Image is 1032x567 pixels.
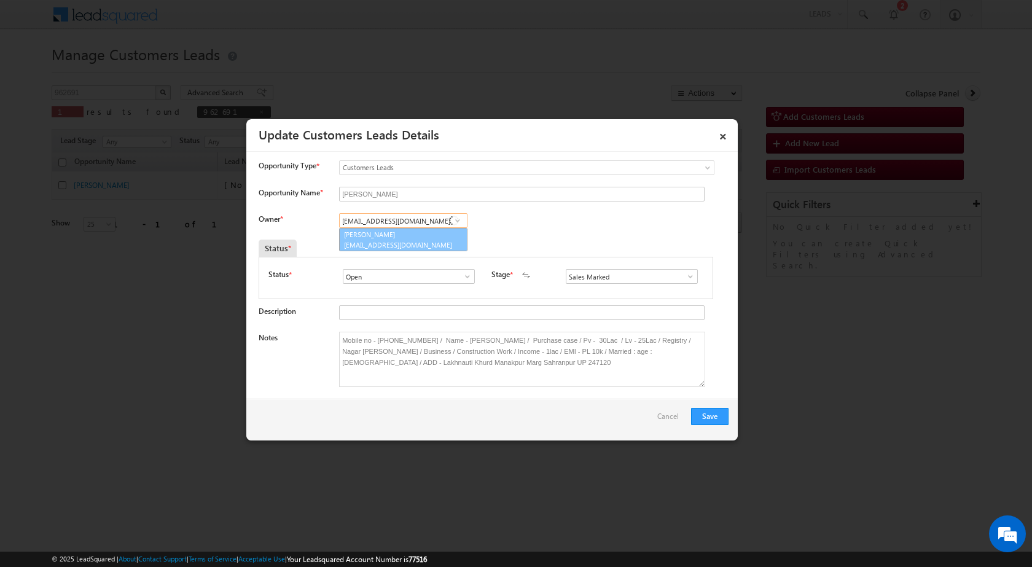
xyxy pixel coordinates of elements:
[657,408,685,431] a: Cancel
[189,555,237,563] a: Terms of Service
[259,307,296,316] label: Description
[259,214,283,224] label: Owner
[119,555,136,563] a: About
[491,269,510,280] label: Stage
[340,162,664,173] span: Customers Leads
[287,555,427,564] span: Your Leadsquared Account Number is
[339,228,467,251] a: [PERSON_NAME]
[456,270,472,283] a: Show All Items
[344,240,455,249] span: [EMAIL_ADDRESS][DOMAIN_NAME]
[259,160,316,171] span: Opportunity Type
[16,114,224,368] textarea: Type your message and hit 'Enter'
[64,65,206,80] div: Chat with us now
[339,160,714,175] a: Customers Leads
[679,270,695,283] a: Show All Items
[408,555,427,564] span: 77516
[138,555,187,563] a: Contact Support
[339,213,467,228] input: Type to Search
[238,555,285,563] a: Acceptable Use
[691,408,729,425] button: Save
[167,378,223,395] em: Start Chat
[450,214,465,227] a: Show All Items
[259,333,278,342] label: Notes
[268,269,289,280] label: Status
[259,240,297,257] div: Status
[259,125,439,143] a: Update Customers Leads Details
[566,269,698,284] input: Type to Search
[713,123,733,145] a: ×
[52,553,427,565] span: © 2025 LeadSquared | | | | |
[21,65,52,80] img: d_60004797649_company_0_60004797649
[201,6,231,36] div: Minimize live chat window
[259,188,322,197] label: Opportunity Name
[343,269,475,284] input: Type to Search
